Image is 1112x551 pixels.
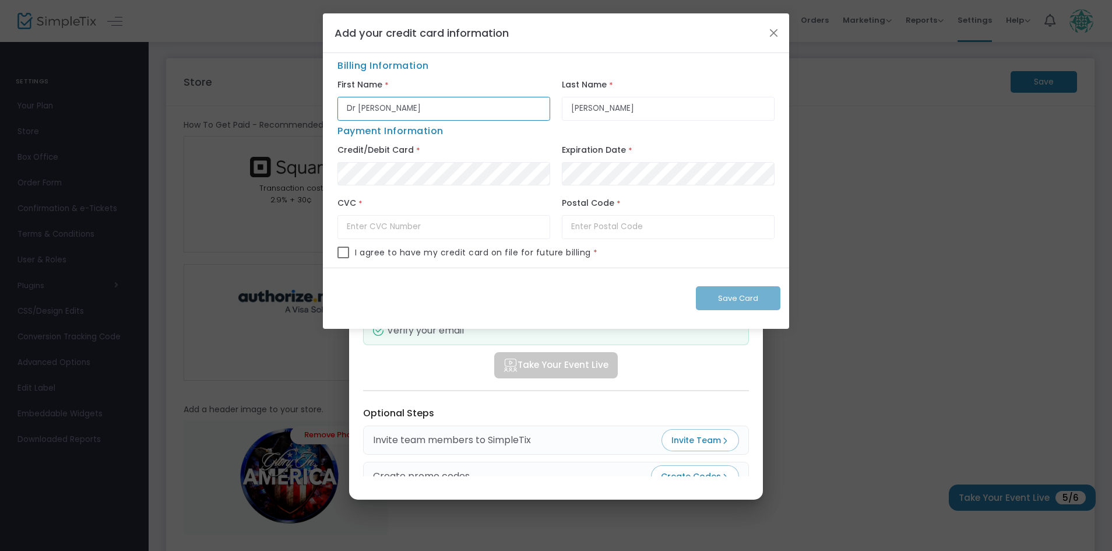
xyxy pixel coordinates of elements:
button: Close [766,25,782,40]
label: First Name [337,77,382,93]
input: Last Name [562,97,775,121]
input: Enter CVC Number [337,215,550,239]
input: First Name [337,97,550,121]
span: Billing Information [332,59,780,77]
label: Credit/Debit Card [337,142,414,159]
label: Postal Code [562,195,614,212]
span: Payment Information [337,124,444,138]
label: Expiration Date [562,142,626,159]
iframe: reCAPTCHA [336,276,513,321]
label: CVC [337,195,356,212]
h4: Add your credit card information [335,25,509,41]
span: I agree to have my credit card on file for future billing [355,247,591,259]
input: Enter Postal Code [562,215,775,239]
label: Last Name [562,77,607,93]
